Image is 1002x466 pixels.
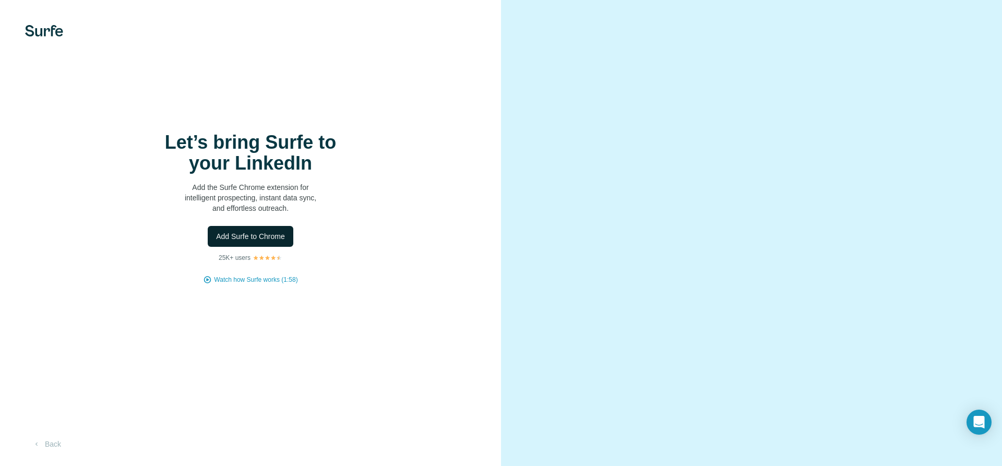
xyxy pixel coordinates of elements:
[214,275,297,284] button: Watch how Surfe works (1:58)
[219,253,250,262] p: 25K+ users
[146,182,355,213] p: Add the Surfe Chrome extension for intelligent prospecting, instant data sync, and effortless out...
[216,231,285,242] span: Add Surfe to Chrome
[25,435,68,453] button: Back
[146,132,355,174] h1: Let’s bring Surfe to your LinkedIn
[967,410,992,435] div: Open Intercom Messenger
[25,25,63,37] img: Surfe's logo
[253,255,282,261] img: Rating Stars
[208,226,293,247] button: Add Surfe to Chrome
